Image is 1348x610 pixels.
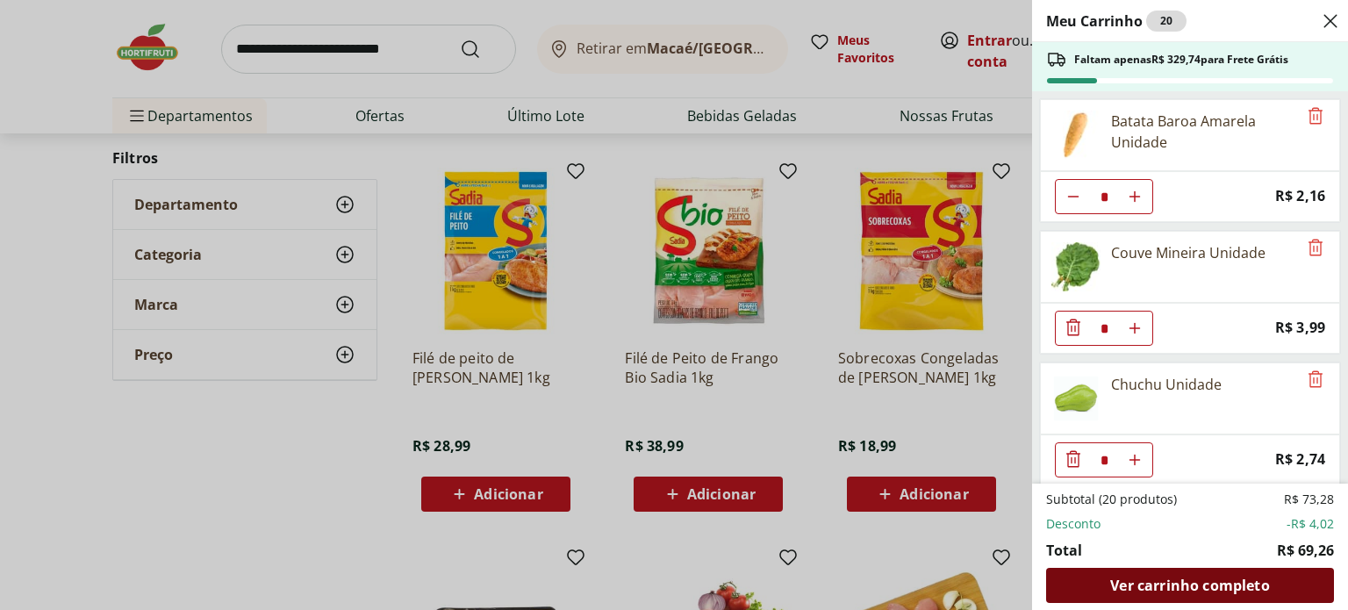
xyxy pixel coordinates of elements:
img: Batata Baroa Amarela Unidade [1051,111,1101,160]
button: Remove [1305,106,1326,127]
span: Ver carrinho completo [1110,578,1269,592]
a: Ver carrinho completo [1046,568,1334,603]
div: Batata Baroa Amarela Unidade [1111,111,1297,153]
button: Aumentar Quantidade [1117,442,1152,477]
input: Quantidade Atual [1091,180,1117,213]
span: -R$ 4,02 [1287,515,1334,533]
span: R$ 73,28 [1284,491,1334,508]
div: Chuchu Unidade [1111,374,1222,395]
img: Couve Mineira Unidade [1051,242,1101,291]
img: Chuchu Unidade [1051,374,1101,423]
span: Desconto [1046,515,1101,533]
button: Diminuir Quantidade [1056,442,1091,477]
span: Subtotal (20 produtos) [1046,491,1177,508]
button: Aumentar Quantidade [1117,311,1152,346]
div: Couve Mineira Unidade [1111,242,1266,263]
h2: Meu Carrinho [1046,11,1187,32]
span: R$ 2,16 [1275,184,1325,208]
span: R$ 2,74 [1275,448,1325,471]
button: Aumentar Quantidade [1117,179,1152,214]
span: Total [1046,540,1082,561]
span: R$ 3,99 [1275,316,1325,340]
span: Faltam apenas R$ 329,74 para Frete Grátis [1074,53,1288,67]
button: Diminuir Quantidade [1056,311,1091,346]
span: R$ 69,26 [1277,540,1334,561]
button: Remove [1305,370,1326,391]
button: Diminuir Quantidade [1056,179,1091,214]
input: Quantidade Atual [1091,312,1117,345]
input: Quantidade Atual [1091,443,1117,477]
div: 20 [1146,11,1187,32]
button: Remove [1305,238,1326,259]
